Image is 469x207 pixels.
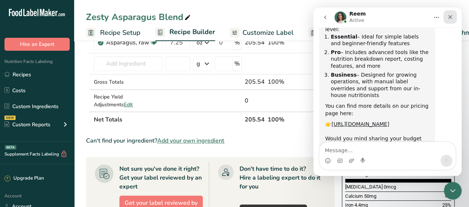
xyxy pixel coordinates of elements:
button: Send a message… [127,147,139,159]
div: oz [196,38,202,47]
a: Recipe Builder [155,24,215,41]
a: [URL][DOMAIN_NAME] [18,114,76,120]
div: 👉 Would you mind sharing your budget with me so I can better help you? [12,113,116,142]
div: Asparagus, raw [106,38,149,47]
div: Recipe Yield Adjustments [94,93,163,108]
div: 100% [268,77,299,86]
textarea: Message… [6,135,142,147]
iframe: Intercom live chat [313,7,462,176]
div: NEW [4,116,16,120]
span: 0mcg [384,184,396,190]
button: Gif picker [23,150,29,156]
span: Recipe Setup [100,28,141,38]
span: 50mg [364,193,376,199]
button: Start recording [47,150,53,156]
span: Add your own ingredient [157,136,224,145]
iframe: Intercom live chat [444,182,462,200]
div: 205.54 [245,38,265,47]
button: Hire an Expert [4,38,70,51]
b: Pro [17,42,27,48]
div: 100% [268,38,299,47]
div: Not sure you've done it right? Get your label reviewed by an expert [119,164,203,191]
a: Customize Label [230,24,294,41]
th: Net Totals [92,111,243,127]
button: Emoji picker [11,150,17,156]
input: Add Ingredient [94,56,163,71]
div: Custom Reports [4,121,50,128]
span: Edit [124,101,133,108]
div: Zesty Asparagus Blend [86,10,192,24]
li: – Includes advanced tools like the nutrition breakdown report, costing features, and more [17,41,116,62]
div: BETA [5,145,16,150]
span: Customize Label [242,28,294,38]
div: You can find more details on our pricing page here: [12,95,116,110]
a: Recipe Setup [86,24,141,41]
div: Gross Totals [94,78,163,86]
span: Recipe Builder [169,27,215,37]
b: Business [17,64,43,70]
div: Can't find your ingredient? [86,136,334,145]
b: Essential [17,26,44,32]
button: Upload attachment [35,150,41,156]
li: – Ideal for simple labels and beginner-friendly features [17,26,116,40]
div: Don't have time to do it? Hire a labeling expert to do it for you [240,164,326,191]
th: 100% [266,111,301,127]
span: [MEDICAL_DATA] [345,184,383,190]
a: Nutrition Breakdown [308,24,391,41]
div: g [196,59,200,68]
span: Calcium [345,193,363,199]
div: 0 [245,96,265,105]
div: 205.54 [245,77,265,86]
th: 205.54 [243,111,266,127]
div: Upgrade Plan [4,175,44,182]
li: – Designed for growing operations, with manual label overrides and support from our in-house nutr... [17,64,116,91]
